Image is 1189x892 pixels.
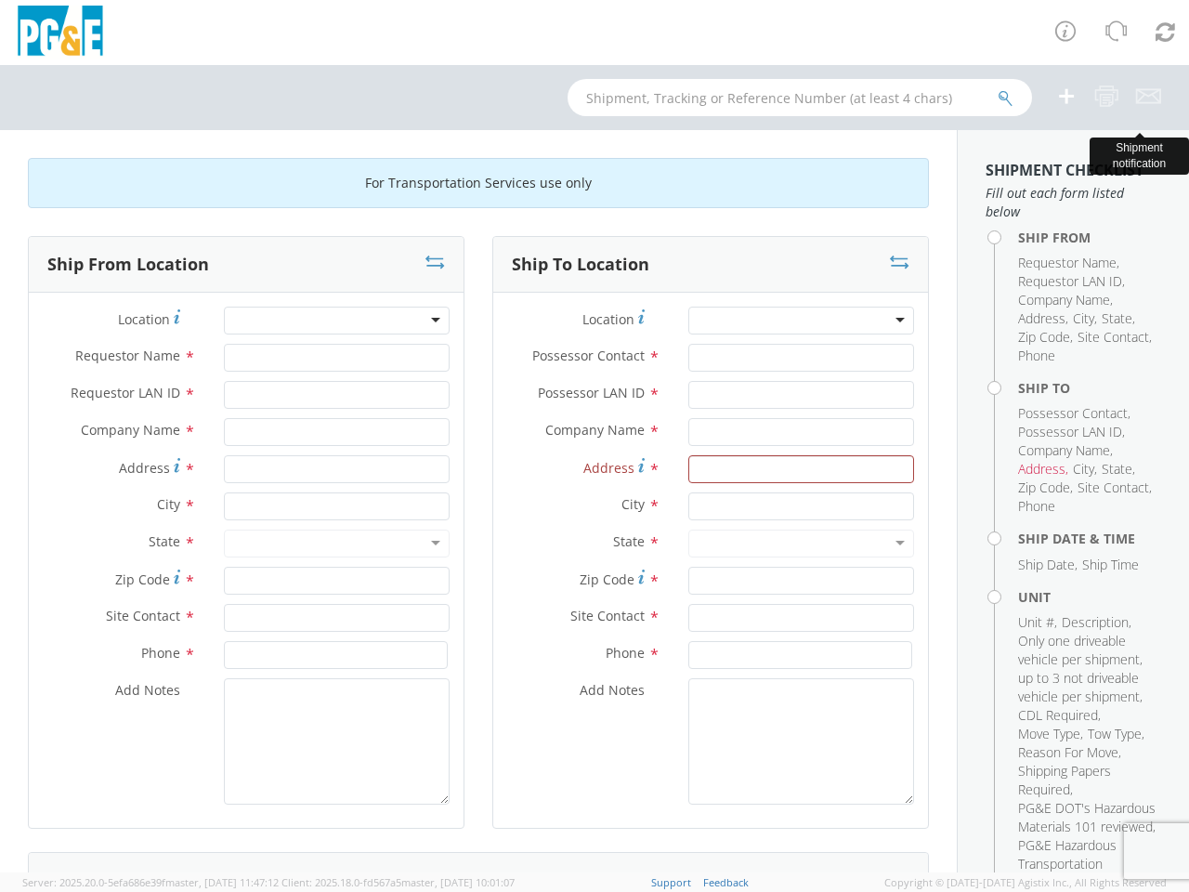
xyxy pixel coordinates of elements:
[1088,725,1144,743] li: ,
[1088,725,1142,742] span: Tow Type
[1073,309,1097,328] li: ,
[119,459,170,477] span: Address
[1018,762,1111,798] span: Shipping Papers Required
[986,160,1143,180] strong: Shipment Checklist
[1018,531,1161,545] h4: Ship Date & Time
[1018,479,1073,497] li: ,
[165,875,279,889] span: master, [DATE] 11:47:12
[1018,254,1117,271] span: Requestor Name
[1018,725,1080,742] span: Move Type
[106,607,180,624] span: Site Contact
[1018,613,1054,631] span: Unit #
[1078,328,1149,346] span: Site Contact
[1018,556,1075,573] span: Ship Date
[703,875,749,889] a: Feedback
[1018,479,1070,496] span: Zip Code
[613,532,645,550] span: State
[1018,272,1122,290] span: Requestor LAN ID
[1078,479,1149,496] span: Site Contact
[1082,556,1139,573] span: Ship Time
[1018,328,1073,347] li: ,
[1018,441,1110,459] span: Company Name
[1018,381,1161,395] h4: Ship To
[1018,590,1161,604] h4: Unit
[1018,328,1070,346] span: Zip Code
[651,875,691,889] a: Support
[582,310,634,328] span: Location
[81,421,180,439] span: Company Name
[606,644,645,662] span: Phone
[149,532,180,550] span: State
[71,384,180,401] span: Requestor LAN ID
[1018,497,1055,515] span: Phone
[1018,347,1055,364] span: Phone
[1018,836,1156,892] li: ,
[1018,743,1121,762] li: ,
[118,310,170,328] span: Location
[1078,479,1152,497] li: ,
[281,875,515,889] span: Client: 2025.18.0-fd567a5
[1090,138,1189,175] div: Shipment notification
[986,184,1161,221] span: Fill out each form listed below
[545,421,645,439] span: Company Name
[1018,706,1098,724] span: CDL Required
[568,79,1032,116] input: Shipment, Tracking or Reference Number (at least 4 chars)
[1073,460,1094,478] span: City
[22,875,279,889] span: Server: 2025.20.0-5efa686e39f
[1018,291,1110,308] span: Company Name
[1073,309,1094,327] span: City
[1018,725,1083,743] li: ,
[47,256,209,274] h3: Ship From Location
[1018,799,1156,835] span: PG&E DOT's Hazardous Materials 101 reviewed
[1062,613,1131,632] li: ,
[401,875,515,889] span: master, [DATE] 10:01:07
[884,875,1167,890] span: Copyright © [DATE]-[DATE] Agistix Inc., All Rights Reserved
[1018,632,1156,706] li: ,
[28,158,929,208] div: For Transportation Services use only
[1018,613,1057,632] li: ,
[141,644,180,662] span: Phone
[1018,423,1125,441] li: ,
[1073,460,1097,479] li: ,
[1018,632,1143,705] span: Only one driveable vehicle per shipment, up to 3 not driveable vehicle per shipment
[115,681,180,699] span: Add Notes
[580,571,634,588] span: Zip Code
[621,495,645,513] span: City
[14,6,107,60] img: pge-logo-06675f144f4cfa6a6814.png
[1102,460,1135,479] li: ,
[1018,272,1125,291] li: ,
[1018,291,1113,309] li: ,
[47,871,192,889] h3: Ship Date & Time
[1018,799,1156,836] li: ,
[1018,230,1161,244] h4: Ship From
[1062,613,1129,631] span: Description
[1018,556,1078,574] li: ,
[1018,441,1113,460] li: ,
[1102,460,1132,478] span: State
[1018,460,1065,478] span: Address
[75,347,180,364] span: Requestor Name
[1018,706,1101,725] li: ,
[570,607,645,624] span: Site Contact
[583,459,634,477] span: Address
[1078,328,1152,347] li: ,
[580,681,645,699] span: Add Notes
[1018,423,1122,440] span: Possessor LAN ID
[1018,309,1068,328] li: ,
[1018,762,1156,799] li: ,
[1018,404,1128,422] span: Possessor Contact
[1102,309,1132,327] span: State
[532,347,645,364] span: Possessor Contact
[512,256,649,274] h3: Ship To Location
[1102,309,1135,328] li: ,
[157,495,180,513] span: City
[1018,836,1126,891] span: PG&E Hazardous Transportation Tailboard reviewed
[1018,743,1118,761] span: Reason For Move
[538,384,645,401] span: Possessor LAN ID
[1018,460,1068,479] li: ,
[1018,404,1130,423] li: ,
[1018,254,1119,272] li: ,
[1018,309,1065,327] span: Address
[115,571,170,588] span: Zip Code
